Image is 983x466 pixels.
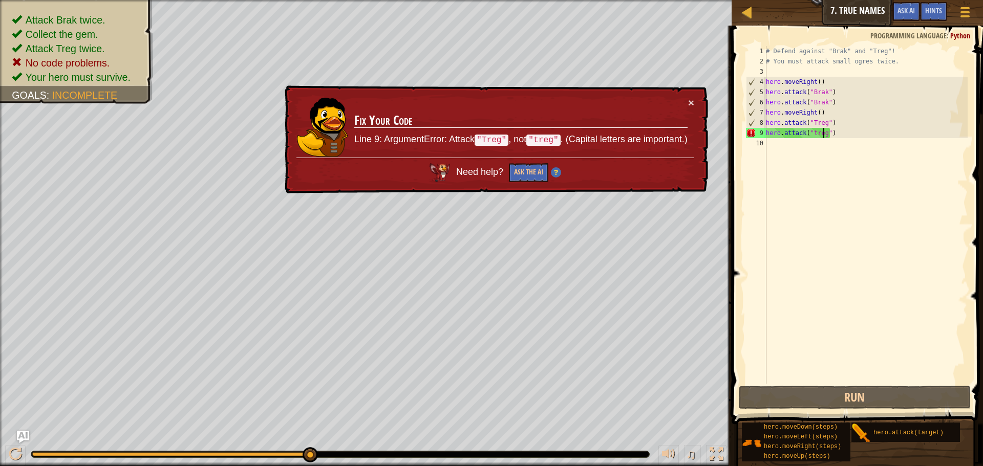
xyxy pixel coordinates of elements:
span: hero.attack(target) [873,429,944,436]
button: Ask AI [892,2,920,21]
span: : [47,90,52,101]
div: 3 [746,66,766,77]
li: Collect the gem. [12,27,142,41]
span: Attack Treg twice. [26,43,105,54]
div: 8 [746,118,766,128]
div: 6 [746,97,766,107]
button: Ask the AI [509,163,548,182]
button: Ask AI [17,431,29,443]
span: hero.moveUp(steps) [764,453,830,460]
div: 5 [746,87,766,97]
span: Need help? [456,167,506,177]
code: "Treg" [475,135,508,146]
span: Goals [12,90,47,101]
span: hero.moveLeft(steps) [764,433,838,440]
h3: Fix Your Code [354,114,688,128]
span: Hints [925,6,942,15]
button: Show game menu [952,2,978,26]
span: Incomplete [52,90,117,101]
img: portrait.png [851,424,871,443]
div: 2 [746,56,766,66]
img: Hint [551,167,561,177]
img: duck_alejandro.png [297,98,348,157]
li: Your hero must survive. [12,70,142,84]
p: Line 9: ArgumentError: Attack , not . (Capital letters are important.) [354,133,688,146]
span: Attack Brak twice. [26,14,105,26]
span: ♫ [686,447,696,462]
div: 4 [746,77,766,87]
span: : [947,31,950,40]
span: No code problems. [26,57,110,69]
div: 7 [746,107,766,118]
button: Adjust volume [658,445,679,466]
div: 1 [746,46,766,56]
button: × [688,97,694,108]
img: AI [430,163,450,182]
code: "treg" [526,135,560,146]
span: Collect the gem. [26,29,98,40]
button: ♫ [684,445,701,466]
span: hero.moveRight(steps) [764,443,841,450]
img: portrait.png [742,433,761,453]
div: 9 [746,128,766,138]
span: hero.moveDown(steps) [764,424,838,431]
button: Ctrl + P: Play [5,445,26,466]
span: Python [950,31,970,40]
button: Run [739,386,971,409]
li: Attack Brak twice. [12,13,142,27]
span: Ask AI [897,6,915,15]
li: No code problems. [12,56,142,70]
li: Attack Treg twice. [12,41,142,56]
div: 10 [746,138,766,148]
button: Toggle fullscreen [706,445,726,466]
span: Programming language [870,31,947,40]
span: Your hero must survive. [26,72,131,83]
